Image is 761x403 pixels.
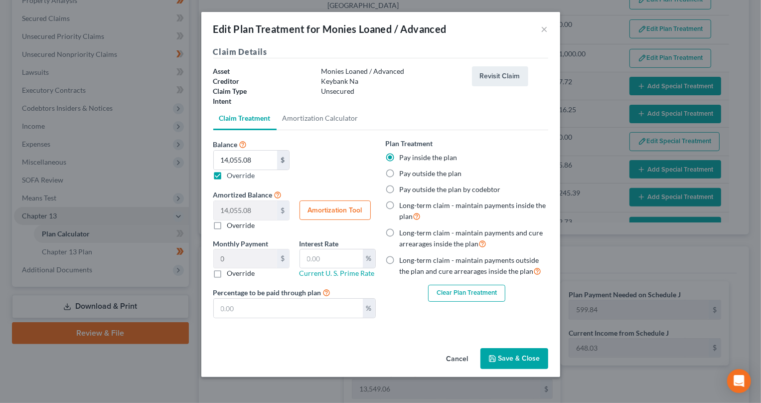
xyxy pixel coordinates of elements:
[213,106,277,130] a: Claim Treatment
[208,66,316,76] div: Asset
[208,76,316,86] div: Creditor
[227,220,255,230] label: Override
[277,151,289,170] div: $
[213,140,238,149] span: Balance
[300,269,375,277] a: Current U. S. Prime Rate
[316,76,467,86] div: Keybank Na
[300,238,339,249] label: Interest Rate
[363,249,375,268] div: %
[428,285,505,302] button: Clear Plan Treatment
[472,66,528,86] button: Revisit Claim
[214,201,277,220] input: 0.00
[727,369,751,393] div: Open Intercom Messenger
[214,249,277,268] input: 0.00
[316,86,467,96] div: Unsecured
[213,46,548,58] h5: Claim Details
[386,138,433,149] label: Plan Treatment
[208,96,316,106] div: Intent
[400,169,462,179] label: Pay outside the plan
[400,153,457,163] label: Pay inside the plan
[227,170,255,181] label: Override
[213,238,269,249] label: Monthly Payment
[277,249,289,268] div: $
[541,23,548,35] button: ×
[214,151,277,170] input: Balance $ Override
[213,288,321,297] span: Percentage to be paid through plan
[480,348,548,369] button: Save & Close
[439,349,476,369] button: Cancel
[214,299,363,318] input: 0.00
[300,249,363,268] input: 0.00
[208,86,316,96] div: Claim Type
[400,255,548,277] label: Long-term claim - maintain payments outside the plan and cure arrearages inside the plan
[227,268,255,278] label: Override
[400,228,548,249] label: Long-term claim - maintain payments and cure arrearages inside the plan
[300,201,371,220] button: Amortization Tool
[400,185,501,195] label: Pay outside the plan by codebtor
[400,201,548,222] label: Long-term claim - maintain payments inside the plan
[213,191,273,199] span: Amortized Balance
[277,106,364,130] a: Amortization Calculator
[363,299,375,318] div: %
[213,22,447,36] div: Edit Plan Treatment for Monies Loaned / Advanced
[316,66,467,76] div: Monies Loaned / Advanced
[277,201,289,220] div: $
